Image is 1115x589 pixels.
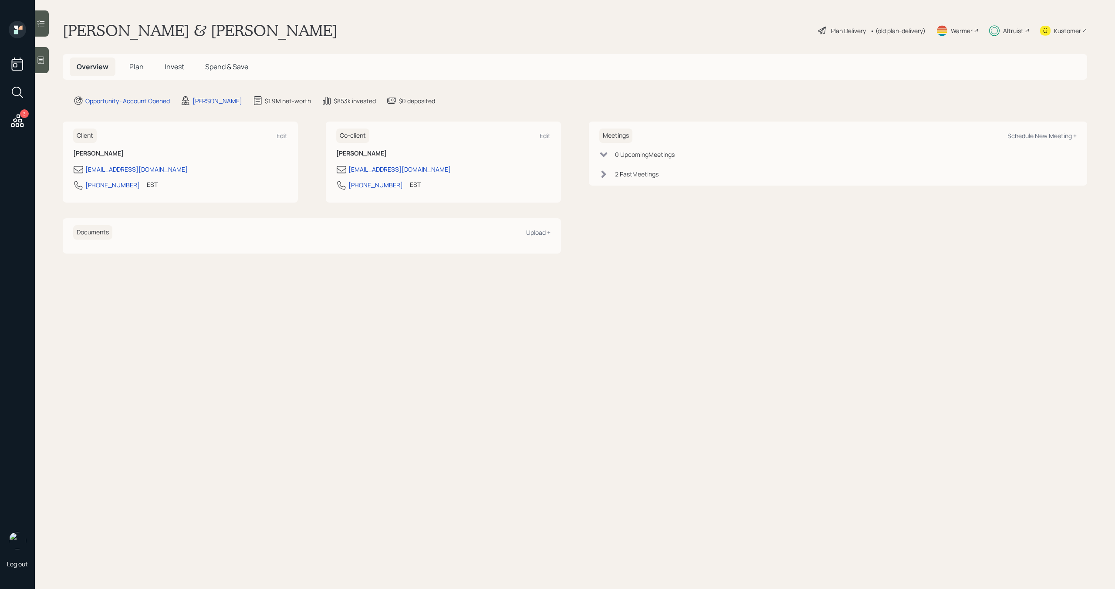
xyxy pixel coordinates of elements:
div: 2 Past Meeting s [615,169,659,179]
div: [PERSON_NAME] [193,96,242,105]
h6: Client [73,129,97,143]
div: [PHONE_NUMBER] [348,180,403,190]
div: $1.9M net-worth [265,96,311,105]
div: [EMAIL_ADDRESS][DOMAIN_NAME] [348,165,451,174]
div: Warmer [951,26,973,35]
div: Edit [540,132,551,140]
span: Invest [165,62,184,71]
div: Log out [7,560,28,568]
div: Plan Delivery [831,26,866,35]
span: Overview [77,62,108,71]
h6: Meetings [599,129,632,143]
h6: [PERSON_NAME] [336,150,551,157]
h1: [PERSON_NAME] & [PERSON_NAME] [63,21,338,40]
div: Opportunity · Account Opened [85,96,170,105]
div: • (old plan-delivery) [870,26,926,35]
h6: Documents [73,225,112,240]
div: EST [147,180,158,189]
div: 3 [20,109,29,118]
div: Altruist [1003,26,1024,35]
div: $0 deposited [399,96,435,105]
div: $853k invested [334,96,376,105]
h6: [PERSON_NAME] [73,150,287,157]
div: Schedule New Meeting + [1007,132,1077,140]
div: Upload + [526,228,551,237]
span: Spend & Save [205,62,248,71]
div: [EMAIL_ADDRESS][DOMAIN_NAME] [85,165,188,174]
div: 0 Upcoming Meeting s [615,150,675,159]
div: Edit [277,132,287,140]
div: EST [410,180,421,189]
div: Kustomer [1054,26,1081,35]
span: Plan [129,62,144,71]
div: [PHONE_NUMBER] [85,180,140,190]
h6: Co-client [336,129,369,143]
img: michael-russo-headshot.png [9,532,26,549]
